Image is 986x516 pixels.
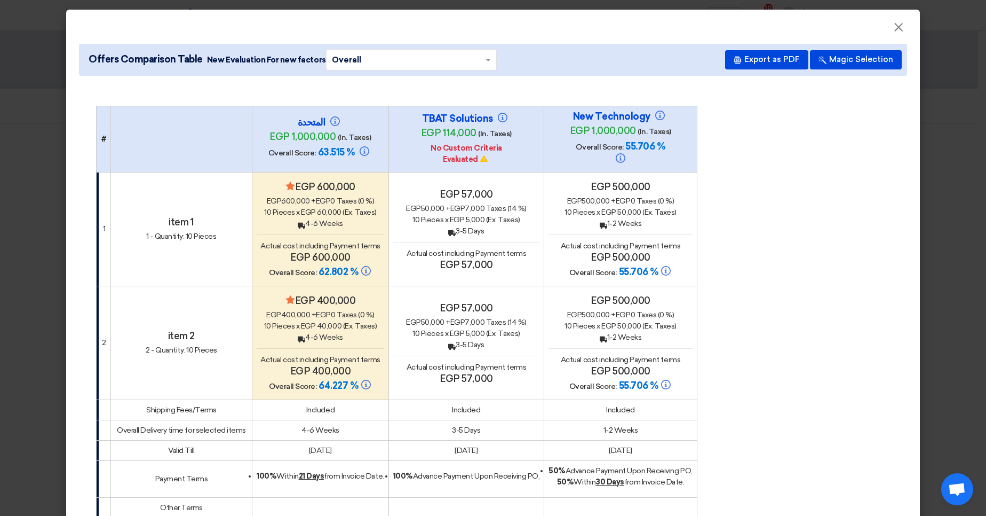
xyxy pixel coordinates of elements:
h4: egp 500,000 [548,252,692,263]
button: Magic Selection [810,50,902,69]
span: 64.227 % [319,380,358,392]
span: egp [316,310,331,319]
span: Advance Payment Upon Receiving PO, [393,472,540,481]
span: egp 5,000 [450,215,485,224]
td: 3-5 Days [388,420,544,440]
span: egp [406,204,421,213]
div: 400,000 + 0 Taxes (0 %) [257,309,384,320]
span: Pieces x [573,208,600,217]
strong: 50% [548,466,566,475]
span: (In. Taxes) [638,127,671,136]
span: (Ex. Taxes) [486,215,520,224]
span: Overall Score: [269,268,316,277]
h4: egp 57,000 [393,302,540,314]
span: (Ex. Taxes) [642,322,677,331]
span: Overall Score: [268,148,316,158]
span: 10 [264,208,271,217]
button: Export as PDF [725,50,808,69]
h4: egp 500,000 [548,365,692,377]
span: Overall Score: [269,382,316,391]
span: Pieces x [421,329,448,338]
span: (Ex. Taxes) [642,208,677,217]
h4: egp 400,000 [257,295,384,307]
span: 10 [412,329,419,338]
strong: 100% [393,472,413,481]
u: 21 Days [299,472,324,481]
span: Within from Invoice Date. [257,472,384,481]
span: egp 5,000 [450,329,485,338]
h4: item 2 [115,330,248,342]
div: 3-5 Days [393,339,540,350]
span: egp [450,318,465,327]
span: Pieces x [573,322,600,331]
span: Pieces x [421,215,448,224]
span: (Ex. Taxes) [486,329,520,338]
span: (In. Taxes) [478,129,512,138]
div: Included [548,404,692,416]
span: (Ex. Taxes) [343,322,377,331]
span: egp [567,197,582,206]
span: Within from Invoice Date. [557,478,685,487]
td: 1 [97,172,111,286]
strong: 50% [557,478,574,487]
span: egp [616,197,631,206]
h4: egp 400,000 [257,365,384,377]
h4: TBAT Solutions [413,113,520,124]
div: 4-6 Weeks [257,218,384,229]
span: egp 1,000,000 [269,131,336,143]
span: egp [316,197,331,206]
a: Open chat [941,473,973,505]
span: egp [266,310,281,319]
span: Offers Comparison Table [89,52,203,67]
span: 2 - Quantity: 10 Pieces [146,346,217,355]
th: # [97,106,111,172]
h4: egp 500,000 [548,181,692,193]
span: Advance Payment Upon Receiving PO, [548,466,692,475]
span: (In. Taxes) [338,133,371,142]
span: 55.706 % [619,380,658,392]
td: [DATE] [544,440,697,460]
strong: 100% [257,472,276,481]
span: 62.802 % [319,266,358,278]
h4: egp 600,000 [257,252,384,263]
h4: egp 57,000 [393,259,540,271]
span: egp 60,000 [301,208,341,217]
span: Actual cost including Payment terms [407,363,526,372]
h4: egp 600,000 [257,181,384,193]
span: egp [567,310,582,319]
div: 1-2 Weeks [548,332,692,343]
u: 30 Days [595,478,624,487]
div: 3-5 Days [393,225,540,237]
span: 63.515 % [318,146,355,158]
td: Overall Delivery time for selected items [110,420,252,440]
h4: egp 500,000 [548,295,692,307]
h4: egp 57,000 [393,373,540,385]
span: Actual cost including Payment terms [407,249,526,258]
td: 1-2 Weeks [544,420,697,440]
span: egp 114,000 [421,127,476,139]
span: × [893,19,904,41]
div: 1-2 Weeks [548,218,692,229]
div: 50,000 + 7,000 Taxes (14 %) [393,317,540,328]
span: egp [406,318,421,327]
div: Included [393,404,540,416]
td: Payment Terms [110,460,252,497]
span: egp 40,000 [301,322,341,331]
span: Overall Score: [576,143,623,152]
span: Actual cost including Payment terms [260,355,380,364]
div: 600,000 + 0 Taxes (0 %) [257,196,384,207]
span: (Ex. Taxes) [343,208,377,217]
div: 500,000 + 0 Taxes (0 %) [548,309,692,320]
h4: New Technology [567,111,674,122]
span: egp [450,204,465,213]
h4: egp 57,000 [393,189,540,200]
div: 500,000 + 0 Taxes (0 %) [548,196,692,207]
div: 50,000 + 7,000 Taxes (14 %) [393,203,540,214]
h4: item 1 [115,216,248,228]
span: egp [616,310,631,319]
span: egp 1,000,000 [570,125,636,137]
td: 2 [97,286,111,400]
span: egp 50,000 [601,322,641,331]
span: 55.706 % [619,266,658,278]
span: Overall Score: [569,268,617,277]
